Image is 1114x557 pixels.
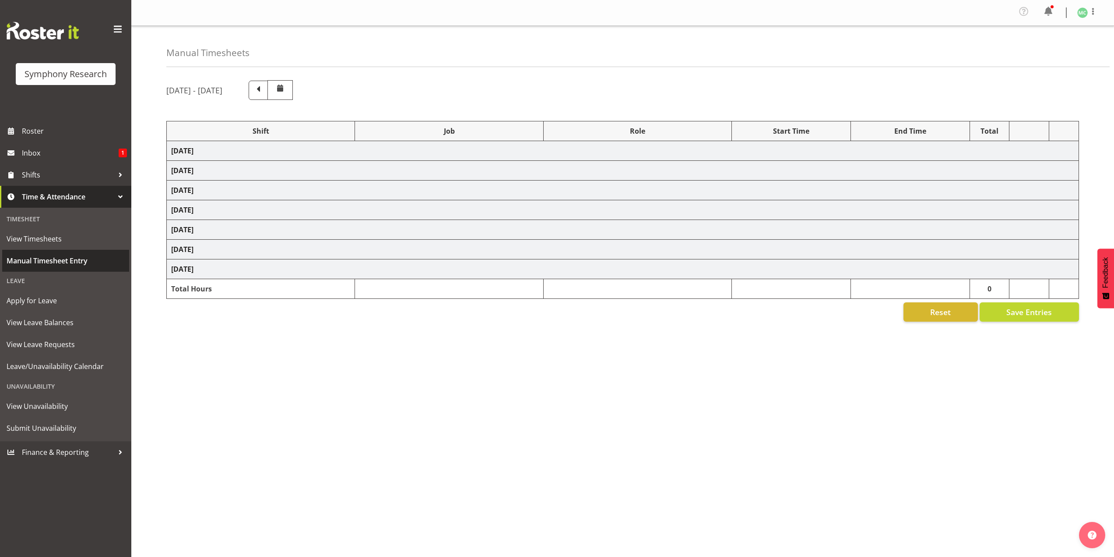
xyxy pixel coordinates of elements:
span: View Timesheets [7,232,125,245]
span: Roster [22,124,127,138]
div: Leave [2,272,129,290]
span: 1 [119,149,127,157]
span: Submit Unavailability [7,422,125,435]
button: Feedback - Show survey [1097,248,1114,308]
a: Apply for Leave [2,290,129,312]
td: Total Hours [167,279,355,299]
div: Start Time [736,126,846,136]
span: Apply for Leave [7,294,125,307]
span: Feedback [1102,257,1110,288]
a: Manual Timesheet Entry [2,250,129,272]
div: Symphony Research [25,67,107,81]
span: Time & Attendance [22,190,114,203]
h5: [DATE] - [DATE] [166,85,222,95]
button: Reset [903,302,978,322]
img: matthew-coleman1906.jpg [1077,7,1088,18]
a: View Leave Requests [2,333,129,355]
td: [DATE] [167,220,1079,240]
a: View Leave Balances [2,312,129,333]
span: Reset [930,306,951,318]
span: Shifts [22,168,114,181]
span: View Unavailability [7,400,125,413]
div: Shift [171,126,350,136]
a: Leave/Unavailability Calendar [2,355,129,377]
span: View Leave Requests [7,338,125,351]
div: End Time [855,126,965,136]
a: Submit Unavailability [2,417,129,439]
span: Manual Timesheet Entry [7,254,125,267]
td: 0 [970,279,1009,299]
td: [DATE] [167,141,1079,161]
div: Role [548,126,727,136]
td: [DATE] [167,259,1079,279]
span: Leave/Unavailability Calendar [7,360,125,373]
a: View Unavailability [2,395,129,417]
h4: Manual Timesheets [166,48,250,58]
button: Save Entries [980,302,1079,322]
span: View Leave Balances [7,316,125,329]
td: [DATE] [167,240,1079,259]
td: [DATE] [167,200,1079,220]
div: Unavailability [2,377,129,395]
div: Timesheet [2,210,129,228]
a: View Timesheets [2,228,129,250]
td: [DATE] [167,181,1079,200]
span: Save Entries [1006,306,1052,318]
img: Rosterit website logo [7,22,79,39]
span: Inbox [22,146,119,160]
div: Total [974,126,1005,136]
img: help-xxl-2.png [1088,531,1096,539]
div: Job [359,126,538,136]
span: Finance & Reporting [22,446,114,459]
td: [DATE] [167,161,1079,181]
